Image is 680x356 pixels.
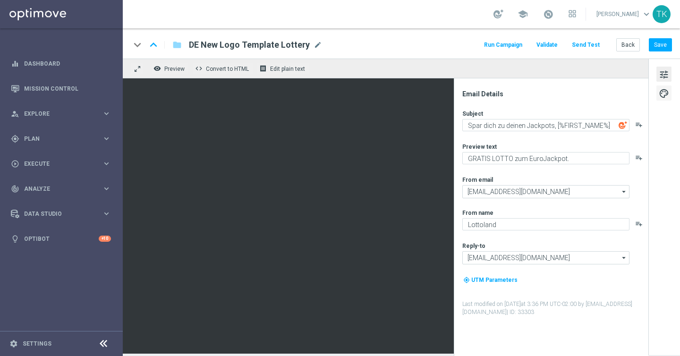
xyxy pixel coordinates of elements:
[10,160,111,168] button: play_circle_outline Execute keyboard_arrow_right
[153,65,161,72] i: remove_red_eye
[24,161,102,167] span: Execute
[11,59,19,68] i: equalizer
[11,185,19,193] i: track_changes
[24,76,111,101] a: Mission Control
[656,85,671,101] button: palette
[10,210,111,218] button: Data Studio keyboard_arrow_right
[620,252,629,264] i: arrow_drop_down
[462,185,629,198] input: Select
[270,66,305,72] span: Edit plain text
[24,136,102,142] span: Plan
[257,62,309,75] button: receipt Edit plain text
[102,109,111,118] i: keyboard_arrow_right
[659,87,669,100] span: palette
[11,135,102,143] div: Plan
[195,65,203,72] span: code
[635,154,643,161] button: playlist_add
[536,42,558,48] span: Validate
[9,339,18,348] i: settings
[206,66,249,72] span: Convert to HTML
[10,185,111,193] button: track_changes Analyze keyboard_arrow_right
[595,7,653,21] a: [PERSON_NAME]keyboard_arrow_down
[11,226,111,251] div: Optibot
[471,277,518,283] span: UTM Parameters
[635,220,643,228] button: playlist_add
[11,210,102,218] div: Data Studio
[11,160,19,168] i: play_circle_outline
[259,65,267,72] i: receipt
[462,251,629,264] input: Select
[11,185,102,193] div: Analyze
[656,67,671,82] button: tune
[462,300,647,316] label: Last modified on [DATE] at 3:36 PM UTC-02:00 by [EMAIL_ADDRESS][DOMAIN_NAME]
[11,235,19,243] i: lightbulb
[570,39,601,51] button: Send Test
[462,143,497,151] label: Preview text
[483,39,524,51] button: Run Campaign
[193,62,253,75] button: code Convert to HTML
[24,211,102,217] span: Data Studio
[10,85,111,93] button: Mission Control
[24,186,102,192] span: Analyze
[507,309,534,315] span: | ID: 33303
[172,39,182,51] i: folder
[462,176,493,184] label: From email
[102,159,111,168] i: keyboard_arrow_right
[24,111,102,117] span: Explore
[102,209,111,218] i: keyboard_arrow_right
[146,38,161,52] i: keyboard_arrow_up
[462,275,518,285] button: my_location UTM Parameters
[11,135,19,143] i: gps_fixed
[620,186,629,198] i: arrow_drop_down
[11,110,102,118] div: Explore
[164,66,185,72] span: Preview
[24,226,99,251] a: Optibot
[653,5,671,23] div: TK
[10,60,111,68] button: equalizer Dashboard
[10,235,111,243] button: lightbulb Optibot +10
[659,68,669,81] span: tune
[535,39,559,51] button: Validate
[10,110,111,118] button: person_search Explore keyboard_arrow_right
[99,236,111,242] div: +10
[462,90,647,98] div: Email Details
[635,121,643,128] button: playlist_add
[102,184,111,193] i: keyboard_arrow_right
[189,39,310,51] span: DE New Logo Template Lottery
[102,134,111,143] i: keyboard_arrow_right
[10,135,111,143] button: gps_fixed Plan keyboard_arrow_right
[171,37,183,52] button: folder
[11,160,102,168] div: Execute
[11,76,111,101] div: Mission Control
[462,242,485,250] label: Reply-to
[619,121,627,129] img: optiGenie.svg
[462,110,483,118] label: Subject
[314,41,322,49] span: mode_edit
[463,277,470,283] i: my_location
[518,9,528,19] span: school
[11,110,19,118] i: person_search
[11,51,111,76] div: Dashboard
[23,341,51,347] a: Settings
[641,9,652,19] span: keyboard_arrow_down
[649,38,672,51] button: Save
[151,62,189,75] button: remove_red_eye Preview
[24,51,111,76] a: Dashboard
[462,209,493,217] label: From name
[616,38,640,51] button: Back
